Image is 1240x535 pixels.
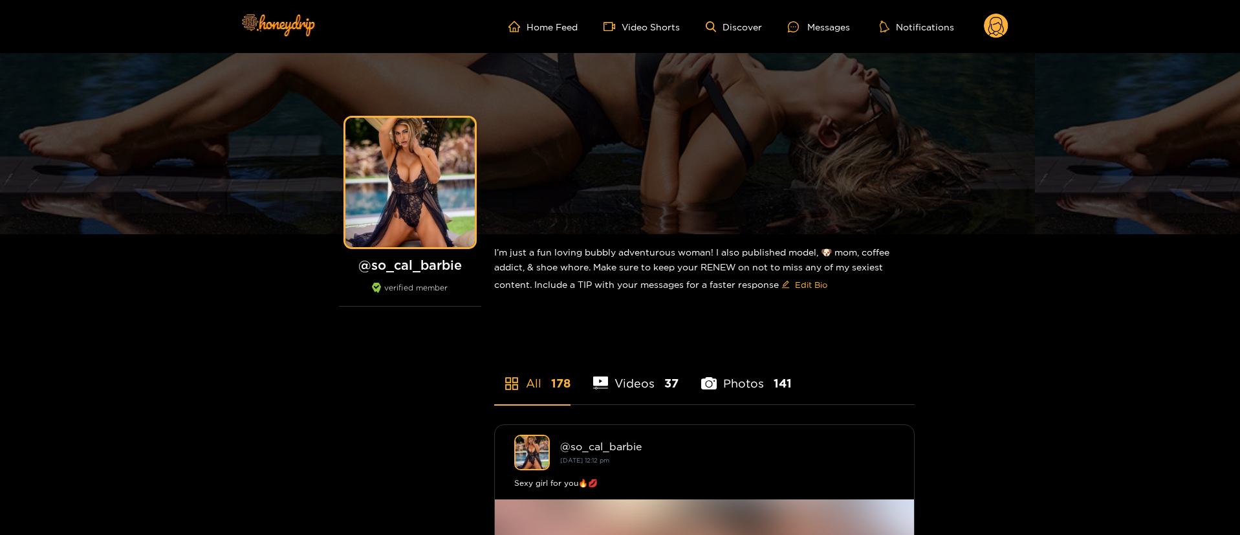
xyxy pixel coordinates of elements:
[795,278,827,291] span: Edit Bio
[701,346,792,404] li: Photos
[604,21,622,32] span: video-camera
[779,274,830,295] button: editEdit Bio
[664,375,679,391] span: 37
[494,346,571,404] li: All
[494,234,915,305] div: I’m just a fun loving bubbly adventurous woman! I also published model, 🐶 mom, coffee addict, & s...
[774,375,792,391] span: 141
[508,21,578,32] a: Home Feed
[560,441,895,452] div: @ so_cal_barbie
[781,280,790,290] span: edit
[514,477,895,490] div: Sexy girl for you🔥💋
[514,435,550,470] img: so_cal_barbie
[339,257,481,273] h1: @ so_cal_barbie
[593,346,679,404] li: Videos
[604,21,680,32] a: Video Shorts
[706,21,762,32] a: Discover
[551,375,571,391] span: 178
[508,21,527,32] span: home
[504,376,519,391] span: appstore
[339,283,481,307] div: verified member
[876,20,958,33] button: Notifications
[788,19,850,34] div: Messages
[560,457,609,464] small: [DATE] 12:12 pm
